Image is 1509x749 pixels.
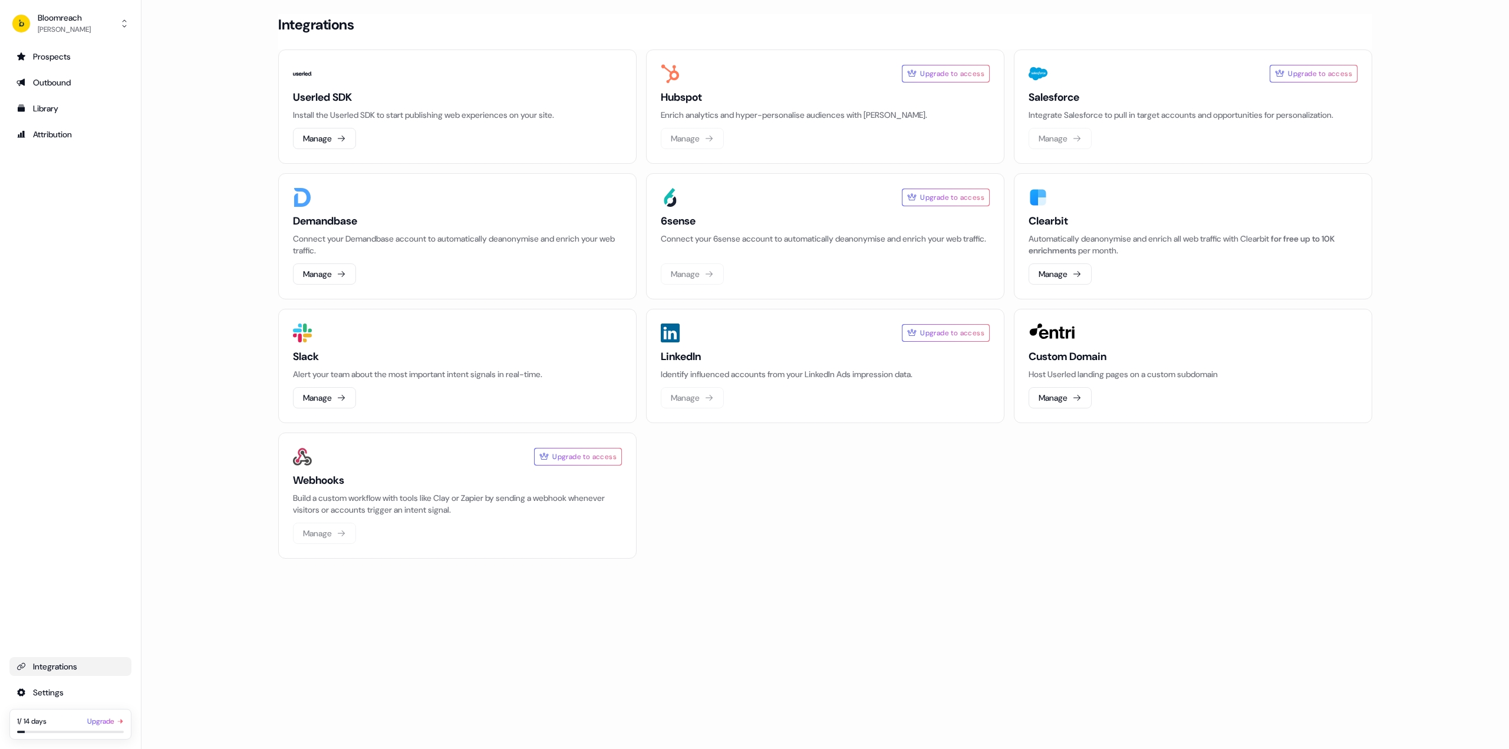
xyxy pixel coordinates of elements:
[293,128,356,149] button: Manage
[17,51,124,62] div: Prospects
[1029,233,1358,256] div: Automatically deanonymise and enrich all web traffic with Clearbit per month.
[534,448,622,466] a: Upgrade to access
[293,233,622,256] p: Connect your Demandbase account to automatically deanonymise and enrich your web traffic.
[920,327,984,339] span: Upgrade to access
[1029,349,1358,364] h3: Custom Domain
[9,47,131,66] a: Go to prospects
[17,687,124,698] div: Settings
[661,349,990,364] h3: LinkedIn
[17,77,124,88] div: Outbound
[9,657,131,676] a: Go to integrations
[552,451,617,463] span: Upgrade to access
[1029,214,1358,228] h3: Clearbit
[661,90,990,104] h3: Hubspot
[1029,263,1092,285] button: Manage
[87,715,124,727] a: Upgrade
[1029,109,1358,121] p: Integrate Salesforce to pull in target accounts and opportunities for personalization.
[293,387,356,408] button: Manage
[1029,368,1358,380] p: Host Userled landing pages on a custom subdomain
[1288,68,1352,80] span: Upgrade to access
[9,125,131,144] a: Go to attribution
[902,324,990,342] a: Upgrade to access
[17,128,124,140] div: Attribution
[293,473,622,487] h3: Webhooks
[293,263,356,285] button: Manage
[1029,387,1092,408] button: Manage
[38,24,91,35] div: [PERSON_NAME]
[17,715,47,727] div: 1 / 14 days
[1029,90,1358,104] h3: Salesforce
[9,9,131,38] button: Bloomreach[PERSON_NAME]
[17,103,124,114] div: Library
[293,368,622,380] p: Alert your team about the most important intent signals in real-time.
[9,99,131,118] a: Go to templates
[278,16,354,34] h3: Integrations
[38,12,91,24] div: Bloomreach
[902,65,990,83] a: Upgrade to access
[293,214,622,228] h3: Demandbase
[293,349,622,364] h3: Slack
[920,192,984,203] span: Upgrade to access
[9,73,131,92] a: Go to outbound experience
[661,233,990,245] p: Connect your 6sense account to automatically deanonymise and enrich your web traffic.
[902,189,990,206] a: Upgrade to access
[661,368,990,380] p: Identify influenced accounts from your LinkedIn Ads impression data.
[17,661,124,672] div: Integrations
[293,109,622,121] p: Install the Userled SDK to start publishing web experiences on your site.
[293,492,622,516] p: Build a custom workflow with tools like Clay or Zapier by sending a webhook whenever visitors or ...
[9,683,131,702] a: Go to integrations
[661,109,990,121] p: Enrich analytics and hyper-personalise audiences with [PERSON_NAME].
[293,90,622,104] h3: Userled SDK
[920,68,984,80] span: Upgrade to access
[661,214,990,228] h3: 6sense
[1270,65,1358,83] a: Upgrade to access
